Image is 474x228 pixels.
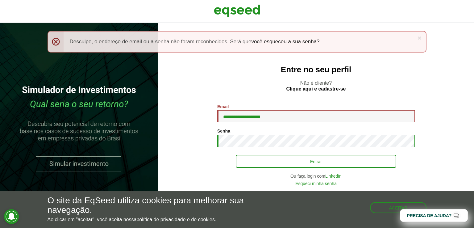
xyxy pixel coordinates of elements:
[286,87,346,91] a: Clique aqui e cadastre-se
[48,31,427,53] div: Desculpe, o endereço de email ou a senha não foram reconhecidos. Será que
[136,217,215,222] a: política de privacidade e de cookies
[325,174,342,178] a: LinkedIn
[370,202,427,213] button: Aceitar
[236,155,396,168] button: Entrar
[217,174,415,178] div: Ou faça login com
[48,196,275,215] h5: O site da EqSeed utiliza cookies para melhorar sua navegação.
[217,104,229,109] label: Email
[217,129,230,133] label: Senha
[170,80,462,92] p: Não é cliente?
[418,35,421,41] a: ×
[48,217,275,222] p: Ao clicar em "aceitar", você aceita nossa .
[170,65,462,74] h2: Entre no seu perfil
[251,39,319,44] a: você esqueceu a sua senha?
[295,181,337,186] a: Esqueci minha senha
[214,3,260,19] img: EqSeed Logo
